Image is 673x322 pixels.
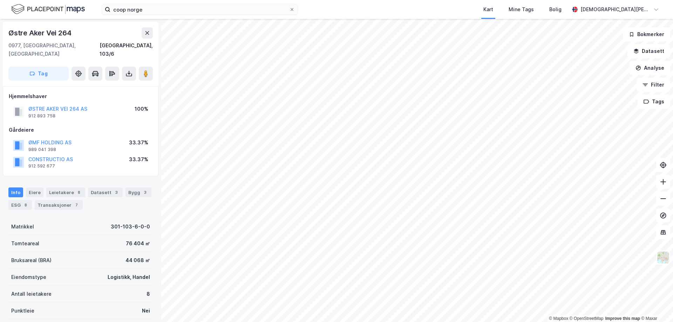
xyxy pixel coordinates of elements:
[8,41,100,58] div: 0977, [GEOGRAPHIC_DATA], [GEOGRAPHIC_DATA]
[11,239,39,248] div: Tomteareal
[35,200,83,210] div: Transaksjoner
[630,61,670,75] button: Analyse
[11,3,85,15] img: logo.f888ab2527a4732fd821a326f86c7f29.svg
[88,187,123,197] div: Datasett
[11,290,52,298] div: Antall leietakere
[638,95,670,109] button: Tags
[28,147,56,152] div: 989 041 398
[113,189,120,196] div: 3
[8,187,23,197] div: Info
[111,222,150,231] div: 301-103-6-0-0
[657,251,670,264] img: Z
[129,138,148,147] div: 33.37%
[142,307,150,315] div: Nei
[108,273,150,281] div: Logistikk, Handel
[11,256,52,265] div: Bruksareal (BRA)
[28,113,55,119] div: 912 893 758
[509,5,534,14] div: Mine Tags
[627,44,670,58] button: Datasett
[135,105,148,113] div: 100%
[8,200,32,210] div: ESG
[129,155,148,164] div: 33.37%
[75,189,82,196] div: 8
[126,239,150,248] div: 76 404 ㎡
[110,4,289,15] input: Søk på adresse, matrikkel, gårdeiere, leietakere eller personer
[147,290,150,298] div: 8
[637,78,670,92] button: Filter
[580,5,651,14] div: [DEMOGRAPHIC_DATA][PERSON_NAME]
[11,273,46,281] div: Eiendomstype
[8,67,69,81] button: Tag
[638,288,673,322] iframe: Chat Widget
[483,5,493,14] div: Kart
[46,187,85,197] div: Leietakere
[125,256,150,265] div: 44 068 ㎡
[73,201,80,208] div: 7
[11,222,34,231] div: Matrikkel
[125,187,151,197] div: Bygg
[142,189,149,196] div: 3
[605,316,640,321] a: Improve this map
[11,307,34,315] div: Punktleie
[9,126,152,134] div: Gårdeiere
[100,41,153,58] div: [GEOGRAPHIC_DATA], 103/6
[28,163,55,169] div: 912 592 677
[9,92,152,101] div: Hjemmelshaver
[26,187,43,197] div: Eiere
[549,5,562,14] div: Bolig
[623,27,670,41] button: Bokmerker
[8,27,73,39] div: Østre Aker Vei 264
[22,201,29,208] div: 8
[549,316,568,321] a: Mapbox
[570,316,604,321] a: OpenStreetMap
